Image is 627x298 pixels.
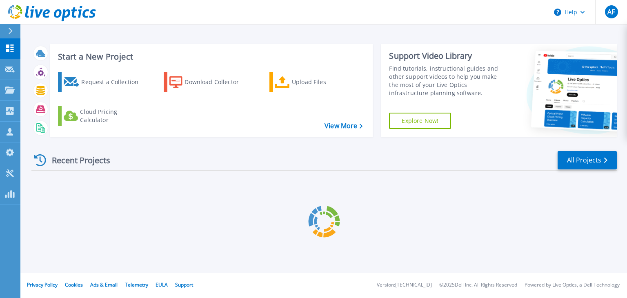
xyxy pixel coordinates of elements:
[175,281,193,288] a: Support
[58,106,149,126] a: Cloud Pricing Calculator
[27,281,58,288] a: Privacy Policy
[292,74,357,90] div: Upload Files
[65,281,83,288] a: Cookies
[525,282,620,288] li: Powered by Live Optics, a Dell Technology
[90,281,118,288] a: Ads & Email
[31,150,121,170] div: Recent Projects
[125,281,148,288] a: Telemetry
[558,151,617,169] a: All Projects
[156,281,168,288] a: EULA
[164,72,255,92] a: Download Collector
[80,108,145,124] div: Cloud Pricing Calculator
[389,113,451,129] a: Explore Now!
[389,64,507,97] div: Find tutorials, instructional guides and other support videos to help you make the most of your L...
[377,282,432,288] li: Version: [TECHNICAL_ID]
[269,72,360,92] a: Upload Files
[439,282,517,288] li: © 2025 Dell Inc. All Rights Reserved
[607,9,615,15] span: AF
[185,74,250,90] div: Download Collector
[325,122,362,130] a: View More
[81,74,147,90] div: Request a Collection
[58,52,362,61] h3: Start a New Project
[389,51,507,61] div: Support Video Library
[58,72,149,92] a: Request a Collection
